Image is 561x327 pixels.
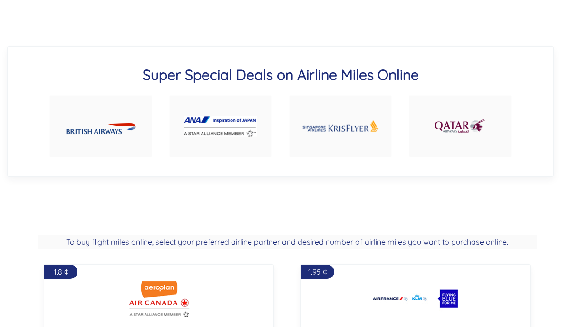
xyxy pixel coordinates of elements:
[302,108,379,145] img: Buy KrisFlyer Singapore airline miles online
[38,235,537,249] h2: To buy flight miles online, select your preferred airline partner and desired number of airline m...
[116,280,202,318] img: Buy Air Canada Aeroplan Airline miles online
[308,267,327,277] span: 1.95 ¢
[41,66,520,84] h3: Super Special Deals on Airline Miles Online
[373,280,458,318] img: Buy Air France/KLM Flying Blue Airline miles online
[54,267,68,277] span: 1.8 ¢
[66,115,136,138] img: Buy British Airways airline miles online
[434,113,487,139] img: Buy Qatar airline miles online
[184,116,257,137] img: Buy ANA airline miles online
